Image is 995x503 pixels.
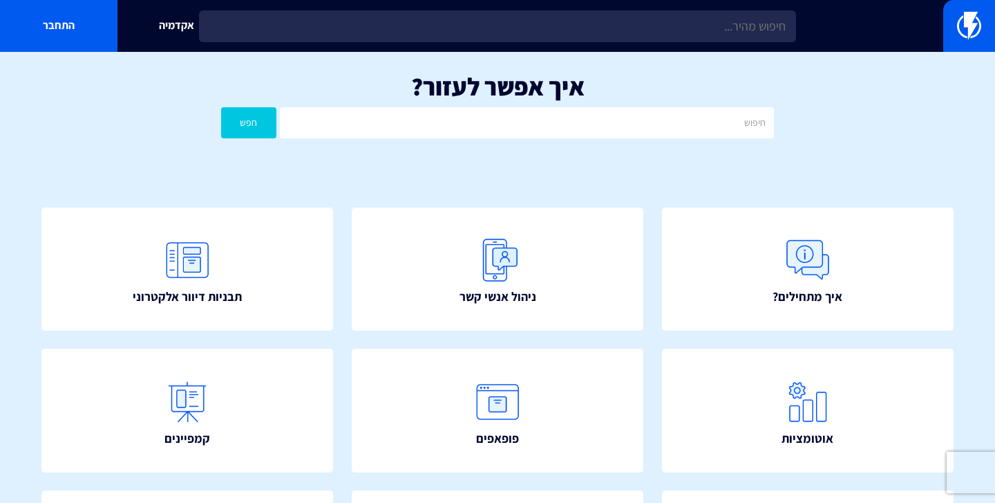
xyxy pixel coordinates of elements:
[280,107,774,138] input: חיפוש
[164,430,210,448] span: קמפיינים
[781,430,833,448] span: אוטומציות
[41,349,333,472] a: קמפיינים
[662,349,954,472] a: אוטומציות
[21,73,974,100] h1: איך אפשר לעזור?
[773,288,842,306] span: איך מתחילים?
[221,107,276,138] button: חפש
[352,208,643,331] a: ניהול אנשי קשר
[476,430,519,448] span: פופאפים
[199,10,796,42] input: חיפוש מהיר...
[133,288,242,306] span: תבניות דיוור אלקטרוני
[459,288,536,306] span: ניהול אנשי קשר
[41,208,333,331] a: תבניות דיוור אלקטרוני
[662,208,954,331] a: איך מתחילים?
[352,349,643,472] a: פופאפים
